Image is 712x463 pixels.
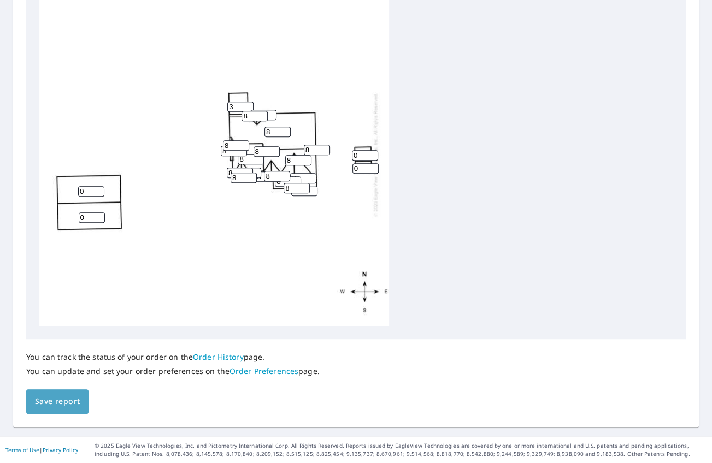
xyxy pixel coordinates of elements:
[5,447,78,453] p: |
[43,446,78,454] a: Privacy Policy
[26,389,89,414] button: Save report
[26,366,320,376] p: You can update and set your order preferences on the page.
[95,442,707,458] p: © 2025 Eagle View Technologies, Inc. and Pictometry International Corp. All Rights Reserved. Repo...
[35,395,80,408] span: Save report
[5,446,39,454] a: Terms of Use
[193,352,244,362] a: Order History
[26,352,320,362] p: You can track the status of your order on the page.
[230,366,298,376] a: Order Preferences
